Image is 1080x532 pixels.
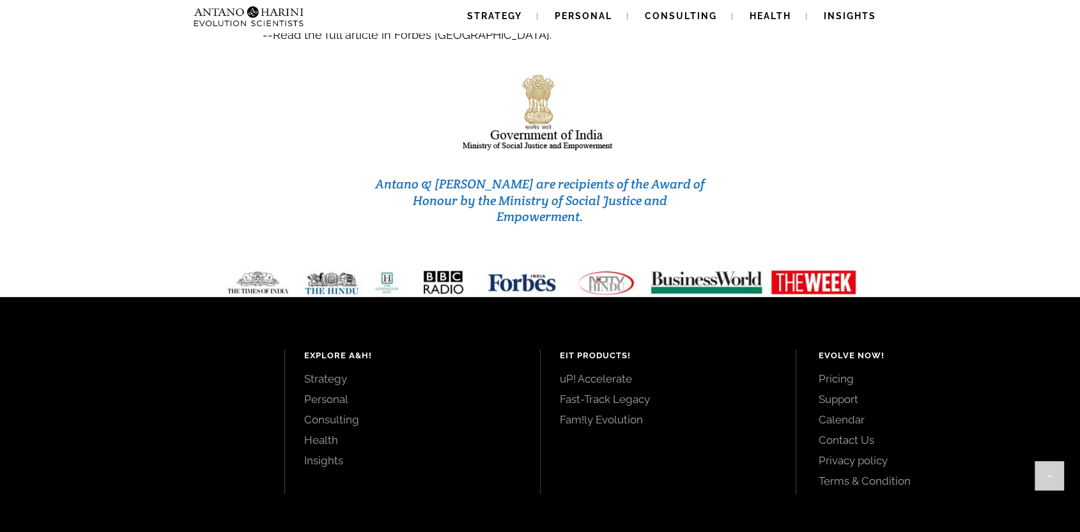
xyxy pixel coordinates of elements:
[304,413,521,427] a: Consulting
[819,474,1051,488] a: Terms & Condition
[273,28,552,42] span: Read the full article in Forbes [GEOGRAPHIC_DATA].
[304,372,521,386] a: Strategy
[824,11,876,21] span: Insights
[304,433,521,447] a: Health
[304,453,521,467] a: Insights
[819,349,1051,362] h4: Evolve Now!
[560,372,776,386] a: uP! Accelerate
[263,28,273,42] span: --
[560,413,776,427] a: Fam!ly Evolution
[213,270,867,296] img: Media-Strip
[560,349,776,362] h4: EIT Products!
[467,11,522,21] span: Strategy
[371,176,709,225] h3: Antano & [PERSON_NAME] are recipients of the Award of Honour by the Ministry of Social Justice an...
[304,392,521,406] a: Personal
[750,11,791,21] span: Health
[819,372,1051,386] a: Pricing
[645,11,717,21] span: Consulting
[461,71,619,153] img: india-logo1
[819,453,1051,467] a: Privacy policy
[819,392,1051,406] a: Support
[819,413,1051,427] a: Calendar
[304,349,521,362] h4: Explore A&H!
[555,11,612,21] span: Personal
[273,21,552,44] a: Read the full article in Forbes [GEOGRAPHIC_DATA].
[560,392,776,406] a: Fast-Track Legacy
[819,433,1051,447] a: Contact Us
